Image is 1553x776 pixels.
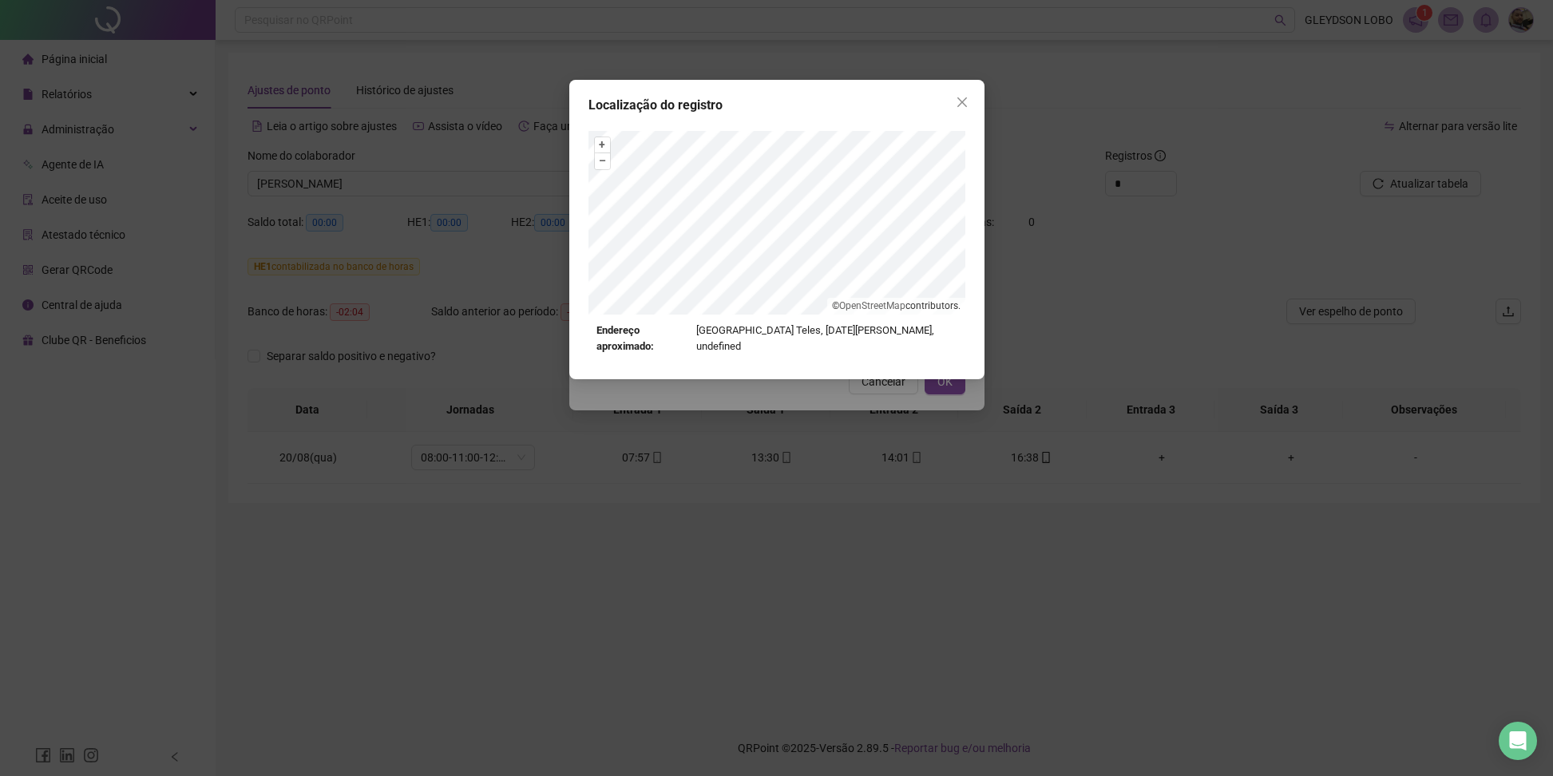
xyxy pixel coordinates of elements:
[832,300,961,311] li: © contributors.
[596,323,691,355] strong: Endereço aproximado:
[956,96,969,109] span: close
[595,153,610,168] button: –
[588,96,965,115] div: Localização do registro
[949,89,975,115] button: Close
[839,300,905,311] a: OpenStreetMap
[595,137,610,152] button: +
[596,323,957,355] div: [GEOGRAPHIC_DATA] Teles, [DATE][PERSON_NAME], undefined
[1499,722,1537,760] div: Open Intercom Messenger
